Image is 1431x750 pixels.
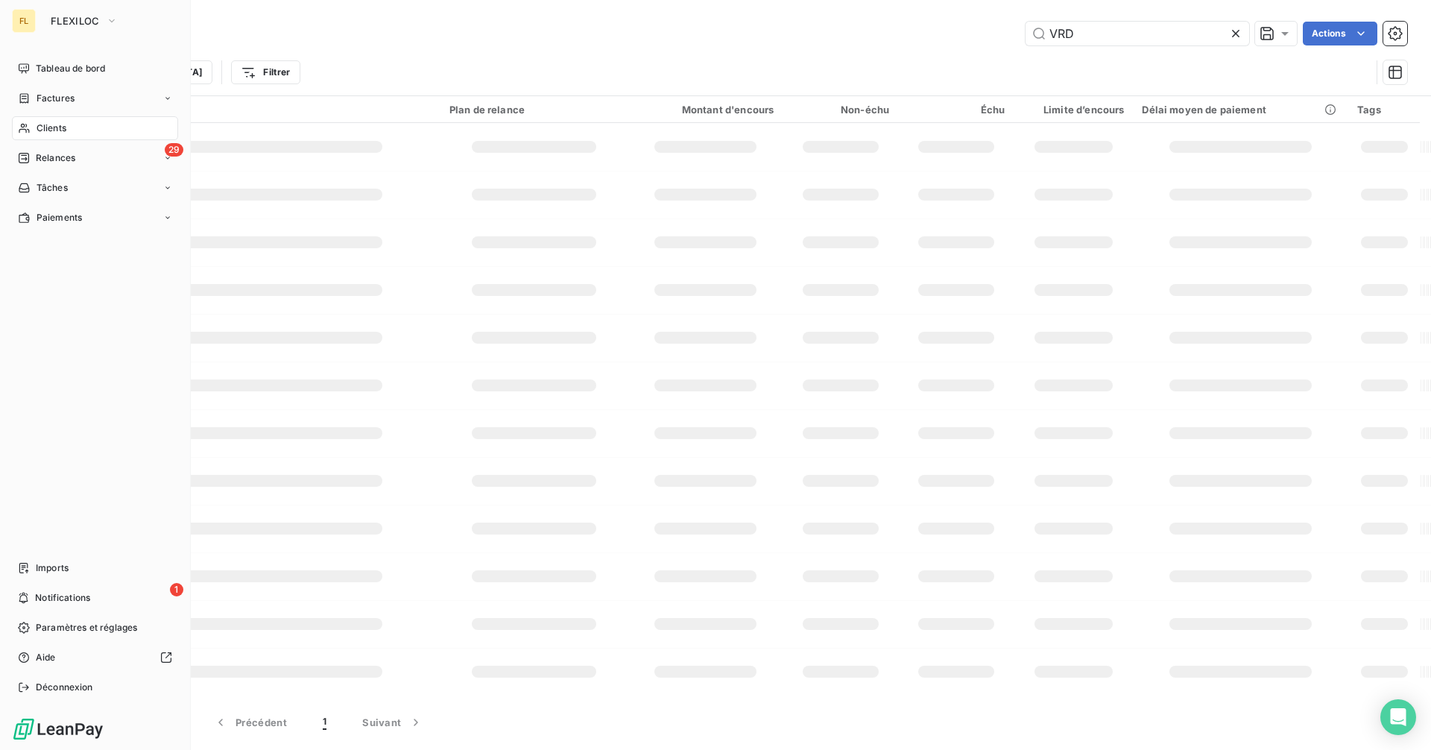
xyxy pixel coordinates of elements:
[36,681,93,694] span: Déconnexion
[1357,104,1411,116] div: Tags
[37,122,66,135] span: Clients
[305,707,344,738] button: 1
[231,60,300,84] button: Filtrer
[170,583,183,596] span: 1
[1380,699,1416,735] div: Open Intercom Messenger
[12,646,178,669] a: Aide
[449,104,619,116] div: Plan de relance
[35,591,90,605] span: Notifications
[344,707,441,738] button: Suivant
[36,62,105,75] span: Tableau de bord
[1303,22,1377,45] button: Actions
[12,717,104,741] img: Logo LeanPay
[37,181,68,195] span: Tâches
[36,561,69,575] span: Imports
[1023,104,1124,116] div: Limite d’encours
[907,104,1005,116] div: Échu
[37,211,82,224] span: Paiements
[37,92,75,105] span: Factures
[36,151,75,165] span: Relances
[323,715,326,730] span: 1
[36,651,56,664] span: Aide
[792,104,889,116] div: Non-échu
[637,104,774,116] div: Montant d'encours
[12,9,36,33] div: FL
[165,143,183,157] span: 29
[1026,22,1249,45] input: Rechercher
[51,15,100,27] span: FLEXILOC
[195,707,305,738] button: Précédent
[1142,104,1339,116] div: Délai moyen de paiement
[36,621,137,634] span: Paramètres et réglages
